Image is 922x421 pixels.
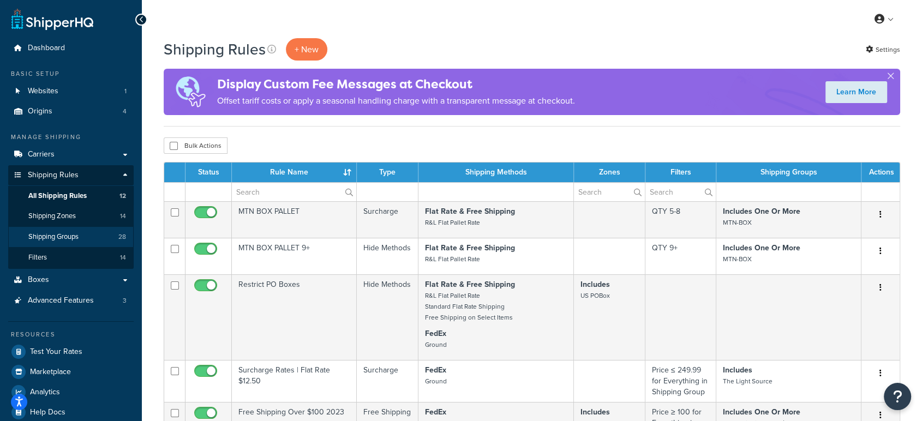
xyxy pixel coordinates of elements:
td: Surcharge [357,360,418,402]
span: 14 [120,253,126,262]
th: Filters [645,163,716,182]
small: Ground [425,376,447,386]
span: 3 [123,296,127,305]
small: US POBox [580,291,610,300]
button: Open Resource Center [884,383,911,410]
span: Shipping Groups [28,232,79,242]
strong: FedEx [425,406,446,418]
span: Shipping Zones [28,212,76,221]
th: Type [357,163,418,182]
td: Price ≤ 249.99 for Everything in Shipping Group [645,360,716,402]
div: Basic Setup [8,69,134,79]
span: Shipping Rules [28,171,79,180]
a: Shipping Groups 28 [8,227,134,247]
strong: Includes [580,279,610,290]
button: Bulk Actions [164,137,227,154]
th: Shipping Groups [716,163,861,182]
li: Advanced Features [8,291,134,311]
strong: Includes [580,406,610,418]
a: Websites 1 [8,81,134,101]
td: QTY 9+ [645,238,716,274]
small: Ground [425,340,447,350]
th: Actions [861,163,900,182]
span: 28 [118,232,126,242]
td: Surcharge [357,201,418,238]
a: Learn More [825,81,887,103]
span: Boxes [28,275,49,285]
strong: FedEx [425,328,446,339]
span: Help Docs [30,408,65,417]
h4: Display Custom Fee Messages at Checkout [217,75,575,93]
h1: Shipping Rules [164,39,266,60]
strong: Includes One Or More [723,242,800,254]
p: + New [286,38,327,61]
img: duties-banner-06bc72dcb5fe05cb3f9472aba00be2ae8eb53ab6f0d8bb03d382ba314ac3c341.png [164,69,217,115]
input: Search [574,183,645,201]
li: Shipping Zones [8,206,134,226]
a: Dashboard [8,38,134,58]
a: Marketplace [8,362,134,382]
li: All Shipping Rules [8,186,134,206]
small: MTN-BOX [723,218,752,227]
span: 14 [120,212,126,221]
li: Filters [8,248,134,268]
div: Manage Shipping [8,133,134,142]
span: Advanced Features [28,296,94,305]
small: The Light Source [723,376,773,386]
input: Search [232,183,356,201]
a: Shipping Rules [8,165,134,185]
td: Surcharge Rates | Flat Rate $12.50 [232,360,357,402]
span: Test Your Rates [30,347,82,357]
span: Origins [28,107,52,116]
strong: Flat Rate & Free Shipping [425,206,515,217]
a: Settings [866,42,900,57]
td: Hide Methods [357,238,418,274]
th: Zones [574,163,645,182]
a: ShipperHQ Home [11,8,93,30]
strong: Includes One Or More [723,206,800,217]
strong: Flat Rate & Free Shipping [425,242,515,254]
a: Advanced Features 3 [8,291,134,311]
td: MTN BOX PALLET 9+ [232,238,357,274]
span: Marketplace [30,368,71,377]
span: 1 [124,87,127,96]
p: Offset tariff costs or apply a seasonal handling charge with a transparent message at checkout. [217,93,575,109]
small: R&L Flat Pallet Rate [425,218,480,227]
a: Filters 14 [8,248,134,268]
a: Carriers [8,145,134,165]
small: MTN-BOX [723,254,752,264]
li: Websites [8,81,134,101]
th: Status [185,163,232,182]
small: R&L Flat Pallet Rate Standard Flat Rate Shipping Free Shipping on Select Items [425,291,513,322]
a: Shipping Zones 14 [8,206,134,226]
td: Hide Methods [357,274,418,360]
th: Rule Name : activate to sort column ascending [232,163,357,182]
small: R&L Flat Pallet Rate [425,254,480,264]
td: MTN BOX PALLET [232,201,357,238]
input: Search [645,183,716,201]
span: Websites [28,87,58,96]
span: Dashboard [28,44,65,53]
div: Resources [8,330,134,339]
span: 12 [119,191,126,201]
span: 4 [123,107,127,116]
a: Origins 4 [8,101,134,122]
a: Boxes [8,270,134,290]
span: Analytics [30,388,60,397]
li: Origins [8,101,134,122]
a: All Shipping Rules 12 [8,186,134,206]
strong: Includes One Or More [723,406,800,418]
th: Shipping Methods [418,163,574,182]
a: Analytics [8,382,134,402]
a: Test Your Rates [8,342,134,362]
strong: Includes [723,364,752,376]
li: Shipping Rules [8,165,134,269]
strong: Flat Rate & Free Shipping [425,279,515,290]
li: Shipping Groups [8,227,134,247]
